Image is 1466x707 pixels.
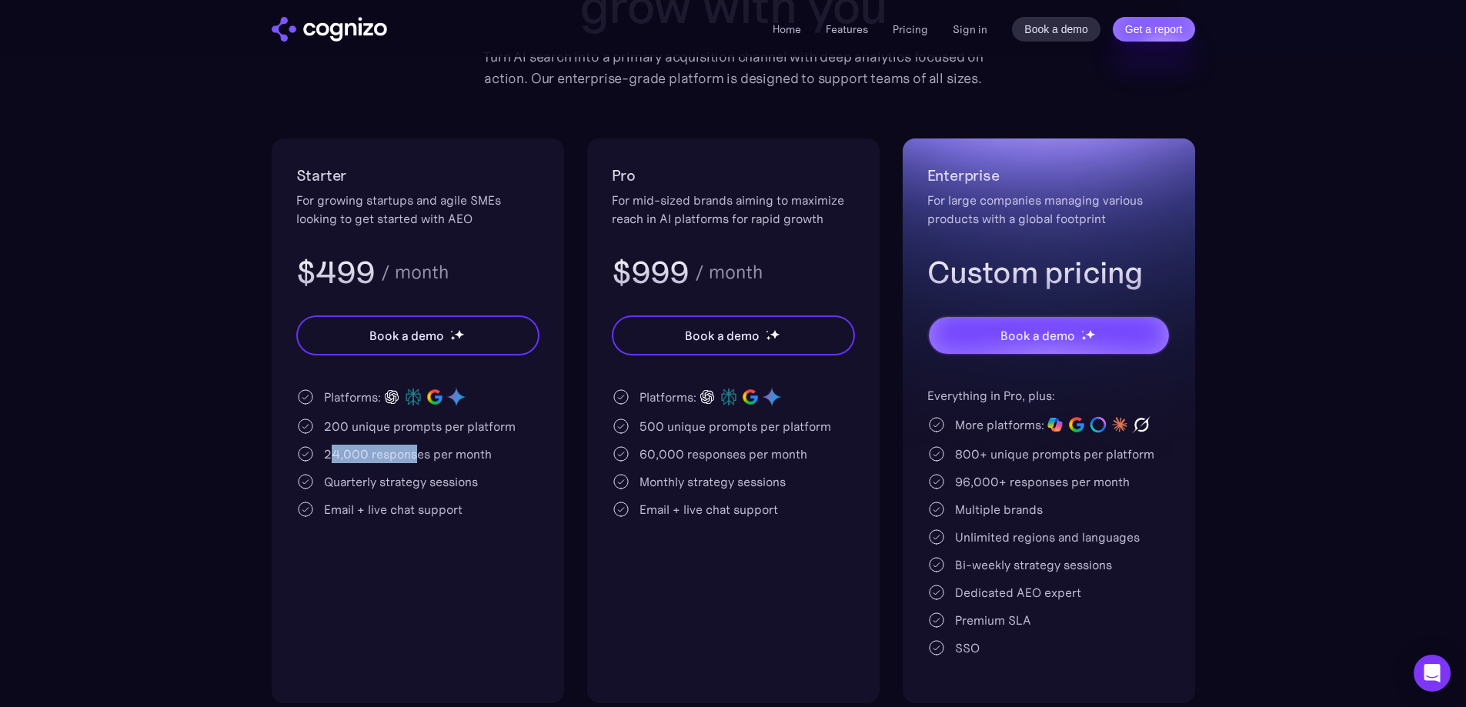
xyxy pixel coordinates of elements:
img: star [1081,335,1087,341]
div: Monthly strategy sessions [639,472,786,491]
div: For large companies managing various products with a global footprint [927,191,1170,228]
div: Dedicated AEO expert [955,583,1081,602]
div: Platforms: [324,388,381,406]
div: 500 unique prompts per platform [639,417,831,435]
div: 60,000 responses per month [639,445,807,463]
div: Platforms: [639,388,696,406]
img: cognizo logo [272,17,387,42]
div: Bi-weekly strategy sessions [955,555,1112,574]
div: For growing startups and agile SMEs looking to get started with AEO [296,191,539,228]
h3: Custom pricing [927,252,1170,292]
div: Book a demo [685,326,759,345]
div: Quarterly strategy sessions [324,472,478,491]
a: Book a demo [1012,17,1100,42]
h2: Starter [296,163,539,188]
img: star [450,330,452,332]
div: / month [695,263,763,282]
h2: Enterprise [927,163,1170,188]
div: / month [381,263,449,282]
div: Book a demo [369,326,443,345]
div: 96,000+ responses per month [955,472,1130,491]
img: star [450,335,456,341]
div: 200 unique prompts per platform [324,417,516,435]
a: Book a demostarstarstar [927,315,1170,355]
img: star [454,329,464,339]
a: home [272,17,387,42]
div: Premium SLA [955,611,1031,629]
div: Book a demo [1000,326,1074,345]
a: Features [826,22,868,36]
div: Unlimited regions and languages [955,528,1140,546]
img: star [766,335,771,341]
a: Book a demostarstarstar [612,315,855,355]
div: Open Intercom Messenger [1414,655,1451,692]
img: star [1085,329,1095,339]
a: Home [773,22,801,36]
a: Pricing [893,22,928,36]
div: More platforms: [955,415,1044,434]
h3: $499 [296,252,376,292]
a: Get a report [1113,17,1195,42]
h3: $999 [612,252,690,292]
div: Email + live chat support [324,500,463,519]
div: 24,000 responses per month [324,445,492,463]
a: Book a demostarstarstar [296,315,539,355]
h2: Pro [612,163,855,188]
div: For mid-sized brands aiming to maximize reach in AI platforms for rapid growth [612,191,855,228]
div: Turn AI search into a primary acquisition channel with deep analytics focused on action. Our ente... [472,46,995,89]
div: Multiple brands [955,500,1043,519]
div: 800+ unique prompts per platform [955,445,1154,463]
div: Email + live chat support [639,500,778,519]
div: SSO [955,639,980,657]
img: star [1081,330,1084,332]
div: Everything in Pro, plus: [927,386,1170,405]
img: star [766,330,768,332]
img: star [770,329,780,339]
a: Sign in [953,20,987,38]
